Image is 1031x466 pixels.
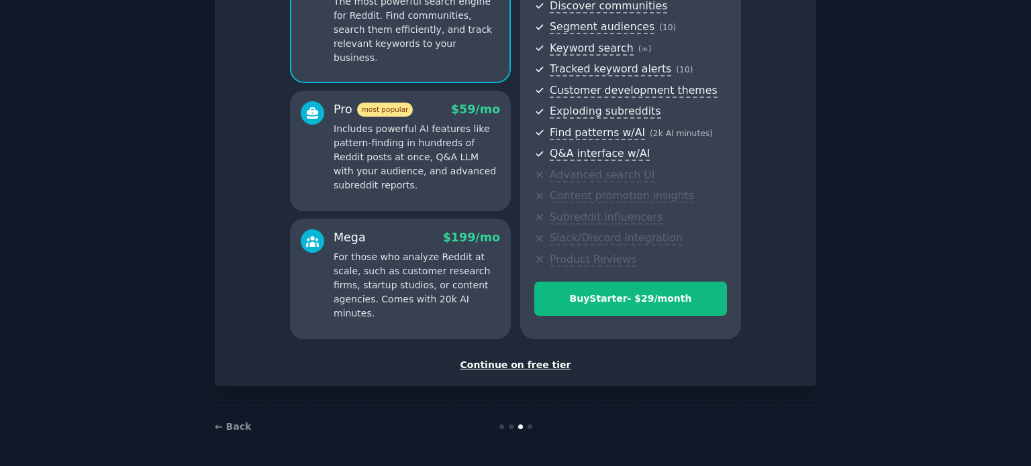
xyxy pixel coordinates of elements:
span: $ 59 /mo [451,103,500,116]
div: Mega [334,229,366,246]
span: most popular [357,103,413,117]
div: Buy Starter - $ 29 /month [535,292,726,306]
div: Continue on free tier [229,358,802,372]
span: ( ∞ ) [638,44,652,54]
span: Keyword search [550,42,634,56]
span: Advanced search UI [550,168,654,182]
p: For those who analyze Reddit at scale, such as customer research firms, startup studios, or conte... [334,250,500,321]
span: Subreddit influencers [550,211,662,225]
span: ( 2k AI minutes ) [650,129,713,138]
span: Q&A interface w/AI [550,147,650,161]
span: ( 10 ) [659,23,676,32]
span: Find patterns w/AI [550,126,645,140]
div: Pro [334,101,413,118]
span: Exploding subreddits [550,105,660,119]
span: $ 199 /mo [443,231,500,244]
p: Includes powerful AI features like pattern-finding in hundreds of Reddit posts at once, Q&A LLM w... [334,122,500,192]
span: ( 10 ) [676,65,693,74]
a: ← Back [215,421,251,432]
button: BuyStarter- $29/month [534,282,727,316]
span: Content promotion insights [550,189,694,203]
span: Customer development themes [550,84,718,98]
span: Slack/Discord integration [550,231,683,245]
span: Product Reviews [550,253,636,267]
span: Segment audiences [550,20,654,34]
span: Tracked keyword alerts [550,62,671,76]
